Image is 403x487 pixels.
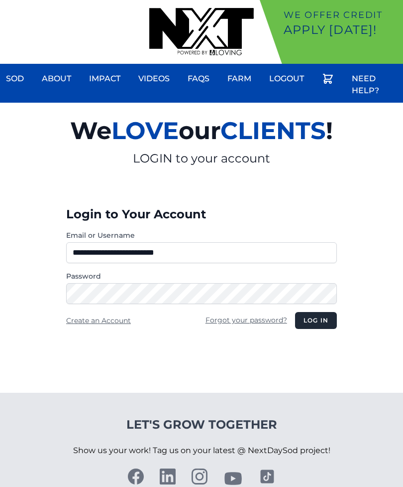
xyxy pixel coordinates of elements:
[36,67,77,91] a: About
[284,8,399,22] p: We offer Credit
[66,271,337,281] label: Password
[83,67,126,91] a: Impact
[284,22,399,38] p: Apply [DATE]!
[73,433,330,469] p: Show us your work! Tag us on your latest @ NextDaySod project!
[111,116,179,145] span: LOVE
[295,312,337,329] button: Log in
[263,67,310,91] a: Logout
[346,67,403,103] a: Need Help?
[220,116,326,145] span: CLIENTS
[66,206,337,222] h3: Login to Your Account
[73,417,330,433] h4: Let's Grow Together
[8,151,395,166] p: LOGIN to your account
[132,67,176,91] a: Videos
[205,316,287,325] a: Forgot your password?
[149,8,254,56] img: nextdaysod.com Logo
[8,111,395,151] h2: We our !
[182,67,215,91] a: FAQs
[66,316,131,325] a: Create an Account
[221,67,257,91] a: Farm
[66,230,337,240] label: Email or Username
